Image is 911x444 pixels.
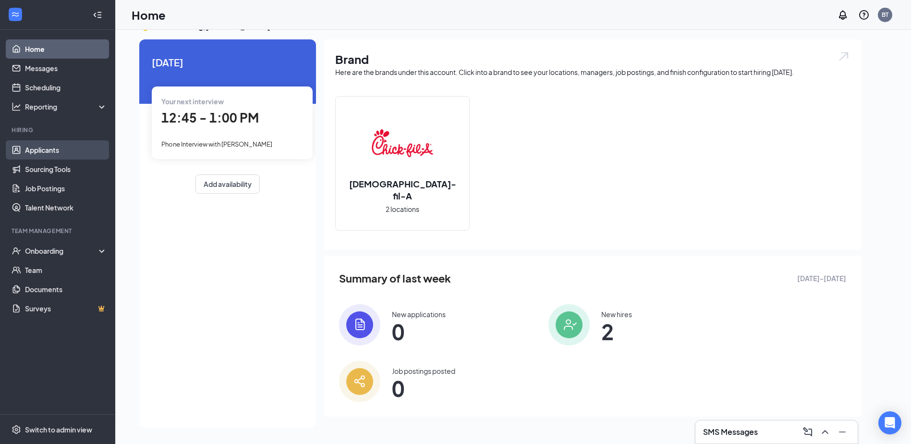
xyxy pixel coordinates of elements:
img: open.6027fd2a22e1237b5b06.svg [838,51,850,62]
svg: Analysis [12,102,21,111]
h2: [DEMOGRAPHIC_DATA]-fil-A [336,178,469,202]
div: BT [882,11,888,19]
span: Your next interview [161,97,224,106]
img: icon [339,304,380,345]
svg: QuestionInfo [858,9,870,21]
div: New hires [601,309,632,319]
div: Switch to admin view [25,425,92,434]
button: Add availability [195,174,260,194]
span: [DATE] - [DATE] [797,273,846,284]
span: 0 [392,323,446,340]
svg: WorkstreamLogo [11,10,20,19]
span: 12:45 - 1:00 PM [161,110,259,125]
a: Job Postings [25,179,107,198]
a: SurveysCrown [25,299,107,318]
div: Open Intercom Messenger [878,411,901,434]
div: Reporting [25,102,108,111]
a: Sourcing Tools [25,160,107,179]
svg: UserCheck [12,246,21,256]
a: Talent Network [25,198,107,217]
div: Team Management [12,227,105,235]
h3: SMS Messages [703,427,758,437]
img: icon [339,361,380,402]
button: Minimize [835,424,850,440]
span: Summary of last week [339,270,451,287]
span: Phone Interview with [PERSON_NAME] [161,140,272,148]
a: Home [25,39,107,59]
h1: Brand [335,51,850,67]
div: Hiring [12,126,105,134]
span: 2 locations [386,204,419,214]
a: Scheduling [25,78,107,97]
svg: Collapse [93,10,102,20]
span: 0 [392,380,455,397]
span: 2 [601,323,632,340]
a: Documents [25,280,107,299]
div: Onboarding [25,246,99,256]
div: New applications [392,309,446,319]
div: Job postings posted [392,366,455,376]
button: ComposeMessage [800,424,815,440]
svg: ChevronUp [819,426,831,438]
img: icon [548,304,590,345]
span: [DATE] [152,55,304,70]
a: Messages [25,59,107,78]
svg: Notifications [837,9,849,21]
a: Applicants [25,140,107,160]
button: ChevronUp [817,424,833,440]
svg: Minimize [837,426,848,438]
h1: Home [132,7,166,23]
svg: Settings [12,425,21,434]
a: Team [25,260,107,280]
div: Here are the brands under this account. Click into a brand to see your locations, managers, job p... [335,67,850,77]
img: Chick-fil-A [372,112,433,174]
svg: ComposeMessage [802,426,814,438]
